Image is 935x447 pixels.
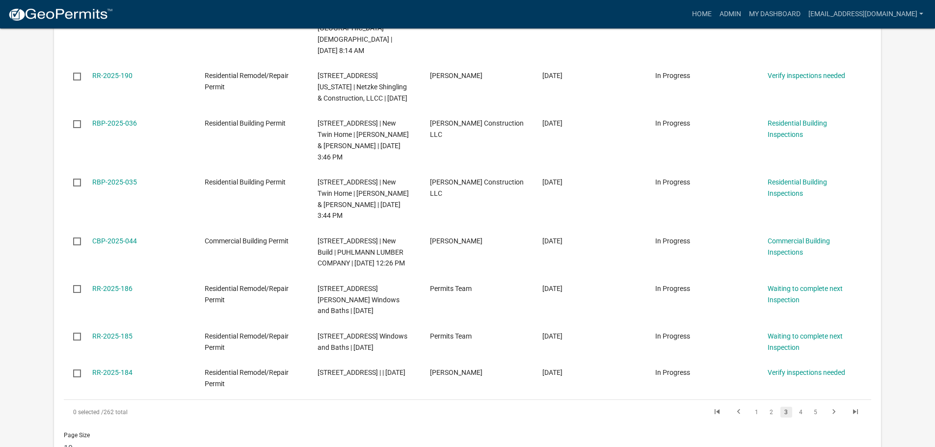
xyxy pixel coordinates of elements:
[655,237,690,245] span: In Progress
[205,72,289,91] span: Residential Remodel/Repair Permit
[729,407,748,418] a: go to previous page
[430,178,524,197] span: Al Poehler Construction LLC
[318,368,405,376] span: 1415 FRANKLIN ST S | | 09/19/2025
[655,285,690,292] span: In Progress
[768,178,827,197] a: Residential Building Inspections
[655,178,690,186] span: In Progress
[688,5,716,24] a: Home
[708,407,726,418] a: go to first page
[92,72,133,79] a: RR-2025-190
[846,407,865,418] a: go to last page
[430,119,524,138] span: Al Poehler Construction LLC
[205,237,289,245] span: Commercial Building Permit
[318,178,409,219] span: 661 WARAJU AVE | New Twin Home | VINCENT & JUDITH SELLNER | 10/08/2025 3:44 PM
[745,5,804,24] a: My Dashboard
[64,400,383,424] div: 262 total
[92,119,137,127] a: RBP-2025-036
[749,404,764,421] li: page 1
[779,404,794,421] li: page 3
[92,285,133,292] a: RR-2025-186
[205,119,286,127] span: Residential Building Permit
[794,404,808,421] li: page 4
[780,407,792,418] a: 3
[542,72,562,79] span: 09/25/2025
[430,237,482,245] span: Jared Puhlmann
[795,407,807,418] a: 4
[318,237,405,267] span: 301 1ST ST S | New Build | PUHLMANN LUMBER COMPANY | 10/01/2025 12:26 PM
[318,332,407,351] span: 627 VALLEY ST S | Mad City Windows and Baths | 10/14/2025
[205,332,289,351] span: Residential Remodel/Repair Permit
[768,332,843,351] a: Waiting to complete next Inspection
[205,178,286,186] span: Residential Building Permit
[716,5,745,24] a: Admin
[804,5,927,24] a: [EMAIL_ADDRESS][DOMAIN_NAME]
[655,368,690,376] span: In Progress
[430,332,472,340] span: Permits Team
[766,407,777,418] a: 2
[542,178,562,186] span: 09/24/2025
[825,407,843,418] a: go to next page
[92,368,133,376] a: RR-2025-184
[768,285,843,304] a: Waiting to complete next Inspection
[430,285,472,292] span: Permits Team
[542,368,562,376] span: 09/19/2025
[92,178,137,186] a: RBP-2025-035
[655,72,690,79] span: In Progress
[542,285,562,292] span: 09/20/2025
[764,404,779,421] li: page 2
[768,119,827,138] a: Residential Building Inspections
[92,237,137,245] a: CBP-2025-044
[430,368,482,376] span: Michael Schlottman
[318,72,407,102] span: 424 WASHINGTON ST S | Netzke Shingling & Construction, LLCC | 09/25/2025
[655,119,690,127] span: In Progress
[205,285,289,304] span: Residential Remodel/Repair Permit
[542,237,562,245] span: 09/22/2025
[73,409,104,416] span: 0 selected /
[318,119,409,160] span: 665 WARAJU AVE | New Twin Home | JOHN H & INGRID M BODE | 10/08/2025 3:46 PM
[655,332,690,340] span: In Progress
[92,332,133,340] a: RR-2025-185
[808,404,823,421] li: page 5
[430,72,482,79] span: Randall Netzke
[751,407,763,418] a: 1
[205,368,289,388] span: Residential Remodel/Repair Permit
[768,368,845,376] a: Verify inspections needed
[768,72,845,79] a: Verify inspections needed
[318,285,400,315] span: 1224 HAUENSTEIN DR | Mad City Windows and Baths | 10/14/2025
[542,119,562,127] span: 09/24/2025
[542,332,562,340] span: 09/20/2025
[768,237,830,256] a: Commercial Building Inspections
[810,407,822,418] a: 5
